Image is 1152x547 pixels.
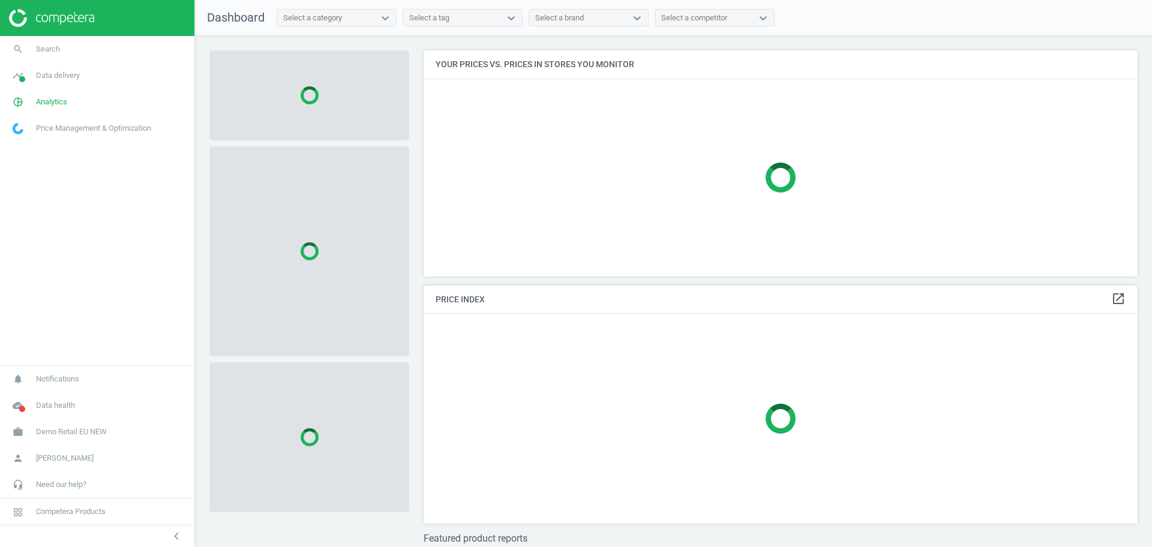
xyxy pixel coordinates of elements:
button: chevron_left [161,528,191,544]
div: Select a competitor [661,13,727,23]
i: chevron_left [169,529,184,543]
i: cloud_done [7,394,29,417]
span: Analytics [36,97,67,107]
i: work [7,420,29,443]
span: Notifications [36,374,79,384]
i: search [7,38,29,61]
span: [PERSON_NAME] [36,453,94,464]
span: Demo Retail EU NEW [36,426,107,437]
span: Data delivery [36,70,80,81]
h3: Featured product reports [424,533,1138,544]
h4: Your prices vs. prices in stores you monitor [424,50,1138,79]
i: person [7,447,29,470]
span: Data health [36,400,75,411]
i: open_in_new [1111,291,1126,306]
div: Select a category [283,13,342,23]
i: headset_mic [7,473,29,496]
h4: Price Index [424,285,1138,314]
span: Competera Products [36,506,106,517]
img: ajHJNr6hYgQAAAAASUVORK5CYII= [9,9,94,27]
i: notifications [7,368,29,390]
span: Search [36,44,60,55]
a: open_in_new [1111,291,1126,307]
i: timeline [7,64,29,87]
span: Dashboard [207,10,265,25]
div: Select a tag [409,13,449,23]
img: wGWNvw8QSZomAAAAABJRU5ErkJggg== [13,123,23,134]
span: Price Management & Optimization [36,123,151,134]
div: Select a brand [535,13,584,23]
span: Need our help? [36,479,86,490]
i: pie_chart_outlined [7,91,29,113]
